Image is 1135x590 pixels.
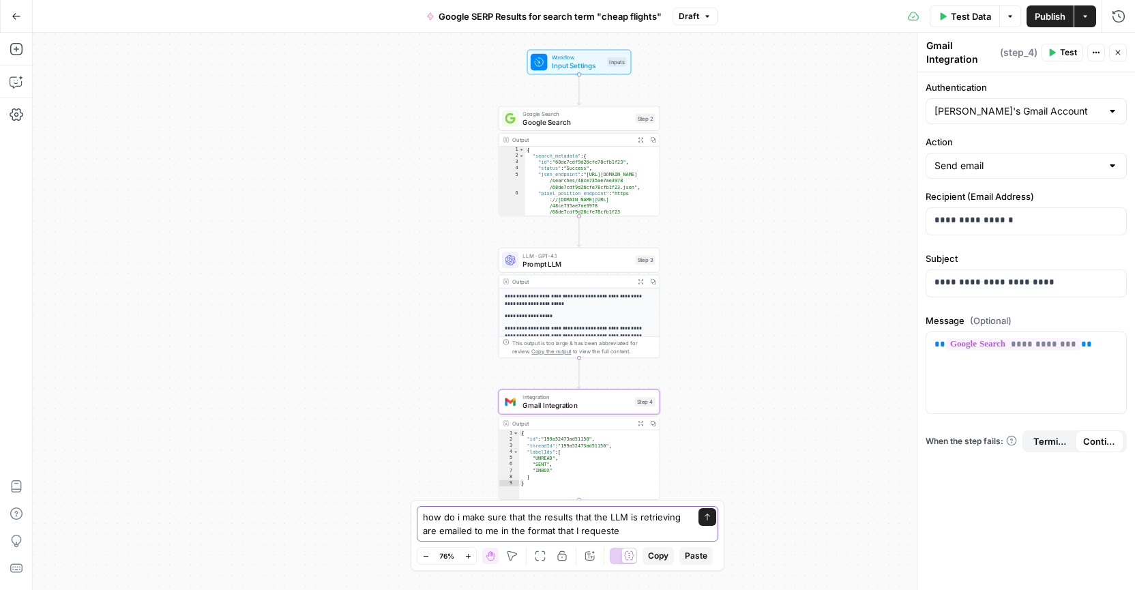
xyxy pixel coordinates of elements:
[499,171,525,190] div: 5
[499,443,519,449] div: 3
[513,449,518,455] span: Toggle code folding, rows 4 through 8
[643,547,674,565] button: Copy
[930,5,999,27] button: Test Data
[512,278,631,286] div: Output
[926,135,1127,149] label: Action
[499,389,660,500] div: IntegrationGmail IntegrationStep 4Output{ "id":"199a52473ad51150", "threadId":"199a52473ad51150",...
[578,74,581,104] g: Edge from start to step_2
[673,8,718,25] button: Draft
[552,61,604,71] span: Input Settings
[1025,430,1075,452] button: Terminate Workflow
[926,435,1017,447] a: When the step fails:
[934,104,1102,118] input: Oliana's Gmail Account
[1033,434,1067,448] span: Terminate Workflow
[499,449,519,455] div: 4
[1042,44,1083,61] button: Test
[636,255,655,265] div: Step 3
[951,10,991,23] span: Test Data
[531,348,571,354] span: Copy the output
[499,455,519,461] div: 5
[439,10,662,23] span: Google SERP Results for search term "cheap flights"
[499,147,525,153] div: 1
[439,550,454,561] span: 76%
[522,251,631,259] span: LLM · GPT-4.1
[499,430,519,436] div: 1
[499,461,519,467] div: 6
[648,550,668,562] span: Copy
[499,190,525,222] div: 6
[522,393,630,401] span: Integration
[552,53,604,61] span: Workflow
[499,50,660,75] div: WorkflowInput SettingsInputs
[499,165,525,171] div: 4
[679,10,699,23] span: Draft
[1060,46,1077,59] span: Test
[522,117,631,127] span: Google Search
[499,153,525,159] div: 2
[418,5,670,27] button: Google SERP Results for search term "cheap flights"
[522,259,631,269] span: Prompt LLM
[512,419,631,427] div: Output
[499,474,519,480] div: 8
[512,339,655,355] div: This output is too large & has been abbreviated for review. to view the full content.
[513,430,518,436] span: Toggle code folding, rows 1 through 9
[685,550,707,562] span: Paste
[499,106,660,216] div: Google SearchGoogle SearchStep 2Output{ "search_metadata":{ "id":"68de7cdf9d26cfe78cfb1f23", "sta...
[522,400,630,411] span: Gmail Integration
[499,480,519,486] div: 9
[926,39,997,66] textarea: Gmail Integration
[607,57,626,67] div: Inputs
[522,110,631,118] span: Google Search
[1083,434,1117,448] span: Continue
[1035,10,1065,23] span: Publish
[578,358,581,388] g: Edge from step_3 to step_4
[505,397,515,407] img: gmail%20(1).png
[970,314,1012,327] span: (Optional)
[499,437,519,443] div: 2
[518,147,524,153] span: Toggle code folding, rows 1 through 767
[926,314,1127,327] label: Message
[1000,46,1037,59] span: ( step_4 )
[512,136,631,144] div: Output
[679,547,713,565] button: Paste
[926,80,1127,94] label: Authentication
[636,114,655,123] div: Step 2
[499,159,525,165] div: 3
[518,153,524,159] span: Toggle code folding, rows 2 through 12
[926,190,1127,203] label: Recipient (Email Address)
[934,159,1102,173] input: Send email
[578,216,581,246] g: Edge from step_2 to step_3
[635,397,655,407] div: Step 4
[926,252,1127,265] label: Subject
[423,510,685,537] textarea: how do i make sure that the results that the LLM is retrieving are emailed to me in the format th...
[1027,5,1074,27] button: Publish
[499,467,519,473] div: 7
